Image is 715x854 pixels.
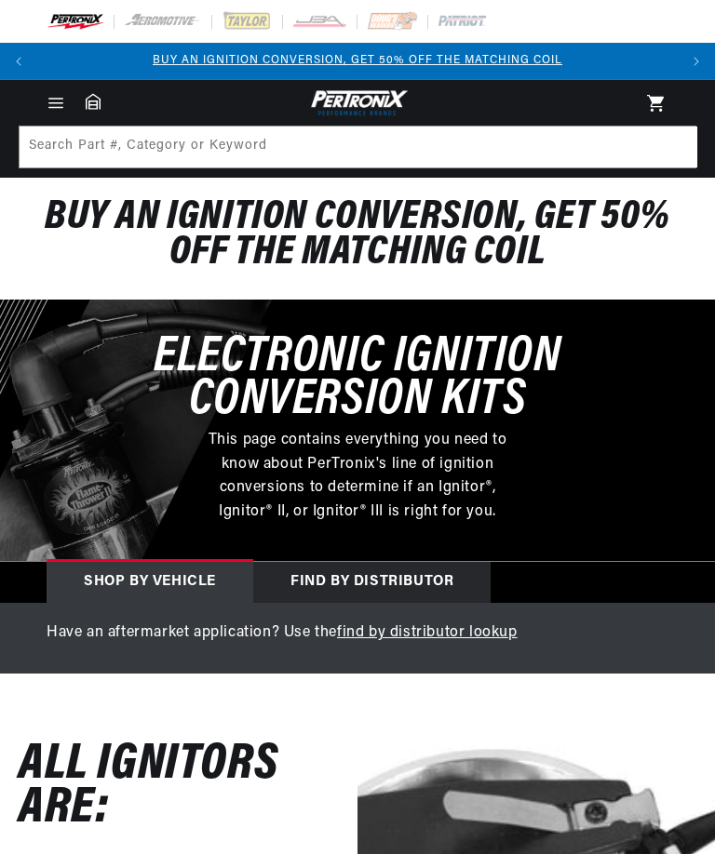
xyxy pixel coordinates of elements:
div: Announcement [37,52,678,70]
div: Shop by vehicle [47,562,253,603]
summary: Menu [35,93,76,113]
h2: All Ignitors ARe: [19,744,339,832]
p: Have an aftermarket application? Use the [47,621,668,646]
h3: Electronic Ignition Conversion Kits [78,337,637,424]
input: Search Part #, Category or Keyword [20,127,697,167]
div: 1 of 3 [37,52,678,70]
div: Find by Distributor [253,562,491,603]
a: BUY AN IGNITION CONVERSION, GET 50% OFF THE MATCHING COIL [153,55,562,66]
p: This page contains everything you need to know about PerTronix's line of ignition conversions to ... [194,429,521,524]
img: Pertronix [306,87,409,118]
button: Search Part #, Category or Keyword [654,127,695,167]
a: find by distributor lookup [337,625,518,640]
a: Garage: 0 item(s) [86,93,101,110]
button: Translation missing: en.sections.announcements.next_announcement [678,43,715,80]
